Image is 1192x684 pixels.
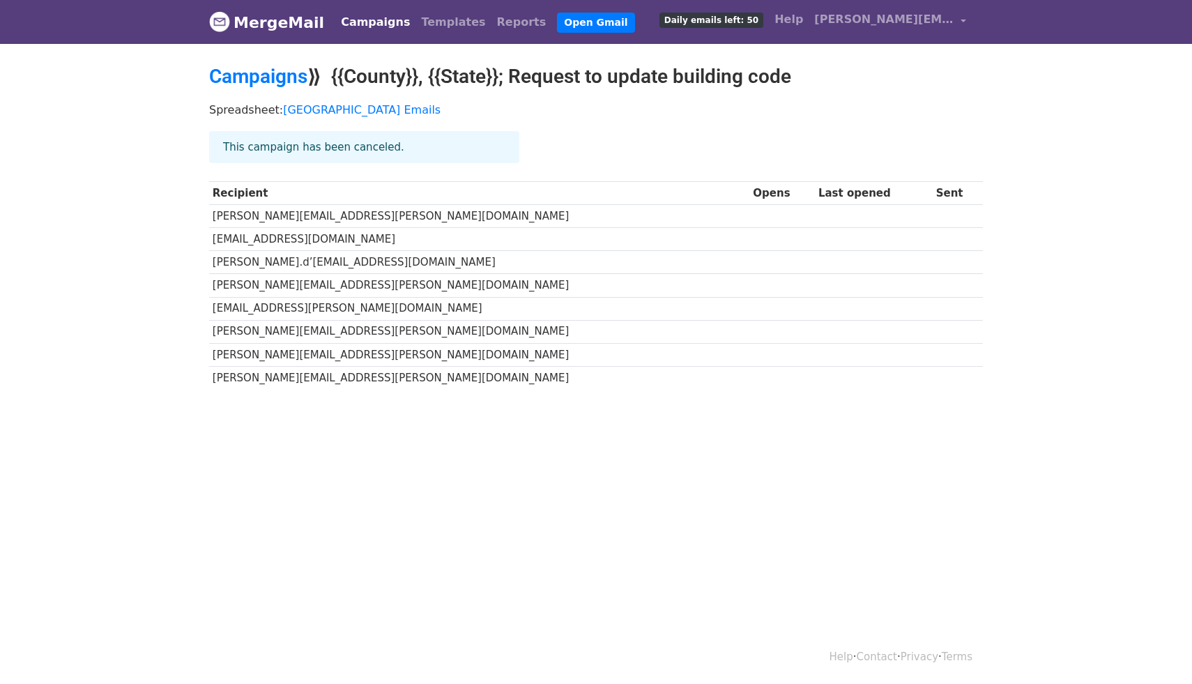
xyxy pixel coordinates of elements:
[942,651,972,663] a: Terms
[209,297,750,320] td: [EMAIL_ADDRESS][PERSON_NAME][DOMAIN_NAME]
[209,102,983,117] p: Spreadsheet:
[209,131,519,164] div: This campaign has been canceled.
[209,320,750,343] td: [PERSON_NAME][EMAIL_ADDRESS][PERSON_NAME][DOMAIN_NAME]
[654,6,769,33] a: Daily emails left: 50
[1122,617,1192,684] iframe: Chat Widget
[209,205,750,228] td: [PERSON_NAME][EMAIL_ADDRESS][PERSON_NAME][DOMAIN_NAME]
[857,651,897,663] a: Contact
[659,13,763,28] span: Daily emails left: 50
[209,65,983,89] h2: ⟫ {{County}}, {{State}}; Request to update building code
[415,8,491,36] a: Templates
[814,11,954,28] span: [PERSON_NAME][EMAIL_ADDRESS][DOMAIN_NAME]
[209,274,750,297] td: [PERSON_NAME][EMAIL_ADDRESS][PERSON_NAME][DOMAIN_NAME]
[491,8,552,36] a: Reports
[335,8,415,36] a: Campaigns
[209,65,307,88] a: Campaigns
[750,182,816,205] th: Opens
[209,182,750,205] th: Recipient
[769,6,809,33] a: Help
[209,11,230,32] img: MergeMail logo
[809,6,972,38] a: [PERSON_NAME][EMAIL_ADDRESS][DOMAIN_NAME]
[209,343,750,366] td: [PERSON_NAME][EMAIL_ADDRESS][PERSON_NAME][DOMAIN_NAME]
[830,651,853,663] a: Help
[209,228,750,251] td: [EMAIL_ADDRESS][DOMAIN_NAME]
[557,13,634,33] a: Open Gmail
[209,366,750,389] td: [PERSON_NAME][EMAIL_ADDRESS][PERSON_NAME][DOMAIN_NAME]
[283,103,441,116] a: [GEOGRAPHIC_DATA] Emails
[209,251,750,274] td: [PERSON_NAME].d’[EMAIL_ADDRESS][DOMAIN_NAME]
[209,8,324,37] a: MergeMail
[901,651,938,663] a: Privacy
[815,182,933,205] th: Last opened
[933,182,983,205] th: Sent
